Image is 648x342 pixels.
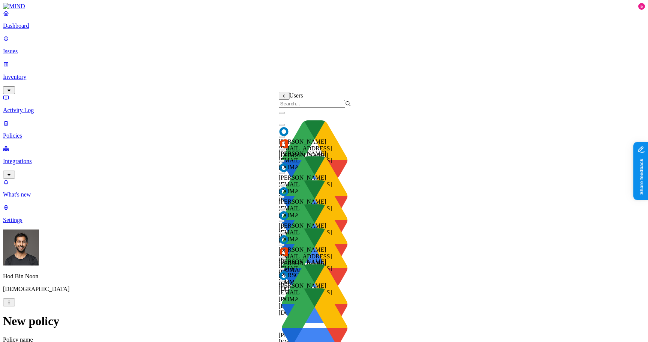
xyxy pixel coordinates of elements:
[3,120,645,139] a: Policies
[3,229,39,265] img: Hod Bin Noon
[279,258,351,330] img: google-drive
[638,3,645,10] div: 5
[279,198,351,270] img: google-drive
[3,145,645,177] a: Integrations
[279,150,351,222] img: google-drive
[3,217,645,223] p: Settings
[279,126,289,137] img: okta2
[3,178,645,198] a: What's new
[279,222,351,294] img: google-drive
[3,35,645,55] a: Issues
[3,158,645,165] p: Integrations
[279,100,345,108] input: Search...
[279,174,351,246] img: google-drive
[3,314,645,328] h1: New policy
[3,191,645,198] p: What's new
[3,22,645,29] p: Dashboard
[3,61,645,93] a: Inventory
[289,92,303,99] span: Users
[3,10,645,29] a: Dashboard
[3,286,645,292] p: [DEMOGRAPHIC_DATA]
[3,94,645,114] a: Activity Log
[3,48,645,55] p: Issues
[3,273,645,280] p: Hod Bin Noon
[279,162,289,173] img: okta2
[3,3,25,10] img: MIND
[279,138,289,149] img: office-365
[3,107,645,114] p: Activity Log
[279,114,351,186] img: google-drive
[3,132,645,139] p: Policies
[279,234,289,245] img: okta2
[279,210,289,221] img: okta2
[3,3,645,10] a: MIND
[279,246,289,257] img: office-365
[279,186,289,197] img: okta2
[279,270,289,281] img: okta2
[3,204,645,223] a: Settings
[3,73,645,80] p: Inventory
